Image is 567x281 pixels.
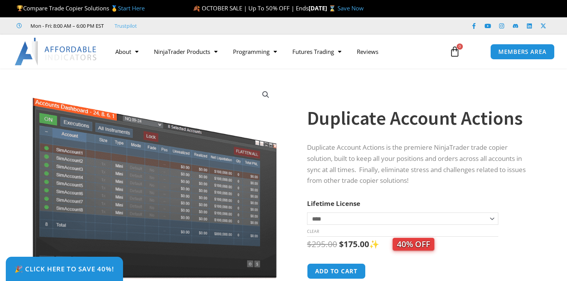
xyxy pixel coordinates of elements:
[259,88,273,102] a: View full-screen image gallery
[146,43,225,60] a: NinjaTrader Products
[115,21,137,30] a: Trustpilot
[108,43,146,60] a: About
[307,239,337,249] bdi: 295.00
[349,43,386,60] a: Reviews
[339,239,369,249] bdi: 175.00
[15,38,98,65] img: LogoAI | Affordable Indicators – NinjaTrader
[108,43,442,60] nav: Menu
[285,43,349,60] a: Futures Trading
[307,105,532,132] h1: Duplicate Account Actions
[369,239,434,249] span: ✨
[337,4,364,12] a: Save Now
[307,229,319,234] a: Clear options
[457,43,463,50] span: 0
[339,239,344,249] span: $
[118,4,145,12] a: Start Here
[6,257,123,281] a: 🎉 Click Here to save 40%!
[225,43,285,60] a: Programming
[393,238,434,251] span: 40% OFF
[307,142,532,187] p: Duplicate Account Actions is the premiere NinjaTrader trade copier solution, built to keep all yo...
[498,49,547,55] span: MEMBERS AREA
[17,4,145,12] span: Compare Trade Copier Solutions 🥇
[17,5,23,11] img: 🏆
[307,239,312,249] span: $
[309,4,337,12] strong: [DATE] ⌛
[30,82,278,279] img: Screenshot 2024-08-26 15414455555
[307,199,360,208] label: Lifetime License
[438,40,472,63] a: 0
[193,4,309,12] span: 🍂 OCTOBER SALE | Up To 50% OFF | Ends
[490,44,555,60] a: MEMBERS AREA
[29,21,104,30] span: Mon - Fri: 8:00 AM – 6:00 PM EST
[15,266,114,272] span: 🎉 Click Here to save 40%!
